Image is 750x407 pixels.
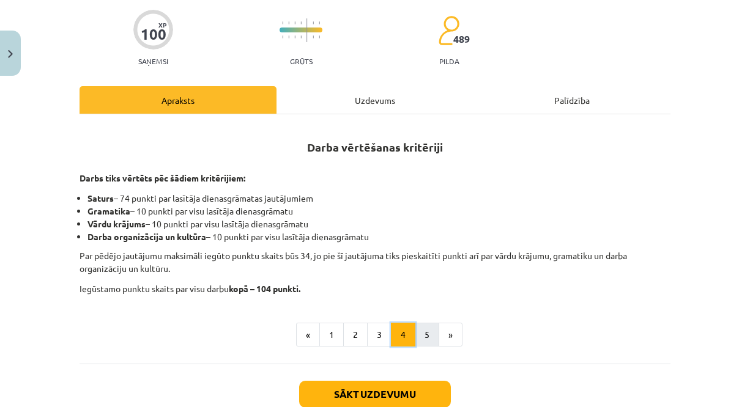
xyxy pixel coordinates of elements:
button: 2 [343,323,368,347]
img: icon-short-line-57e1e144782c952c97e751825c79c345078a6d821885a25fce030b3d8c18986b.svg [300,35,302,38]
div: Uzdevums [277,86,473,114]
span: XP [158,21,166,28]
button: 3 [367,323,392,347]
li: – 74 punkti par lasītāja dienasgrāmatas jautājumiem [87,192,670,205]
p: pilda [439,57,459,65]
strong: Darba vērtēšanas kritēriji [307,140,443,154]
nav: Page navigation example [80,323,670,347]
img: icon-short-line-57e1e144782c952c97e751825c79c345078a6d821885a25fce030b3d8c18986b.svg [300,21,302,24]
img: icon-short-line-57e1e144782c952c97e751825c79c345078a6d821885a25fce030b3d8c18986b.svg [282,35,283,38]
p: Iegūstamo punktu skaits par visu darbu [80,282,670,295]
img: icon-short-line-57e1e144782c952c97e751825c79c345078a6d821885a25fce030b3d8c18986b.svg [294,21,295,24]
img: icon-short-line-57e1e144782c952c97e751825c79c345078a6d821885a25fce030b3d8c18986b.svg [313,21,314,24]
strong: Vārdu krājums [87,218,146,229]
img: icon-long-line-d9ea69661e0d244f92f715978eff75569469978d946b2353a9bb055b3ed8787d.svg [306,18,308,42]
div: Apraksts [80,86,277,114]
li: – 10 punkti par visu lasītāja dienasgrāmatu [87,218,670,230]
div: 100 [141,26,166,43]
li: – 10 punkti par visu lasītāja dienasgrāmatu [87,230,670,243]
img: students-c634bb4e5e11cddfef0936a35e636f08e4e9abd3cc4e673bd6f9a4125e45ecb1.svg [438,15,459,46]
button: 1 [319,323,344,347]
img: icon-short-line-57e1e144782c952c97e751825c79c345078a6d821885a25fce030b3d8c18986b.svg [294,35,295,38]
img: icon-short-line-57e1e144782c952c97e751825c79c345078a6d821885a25fce030b3d8c18986b.svg [313,35,314,38]
strong: Darba organizācija un kultūra [87,231,206,242]
strong: Saturs [87,193,114,204]
strong: Darbs tiks vērtēts pēc šādiem kritērijiem: [80,172,245,183]
img: icon-short-line-57e1e144782c952c97e751825c79c345078a6d821885a25fce030b3d8c18986b.svg [319,21,320,24]
li: – 10 punkti par visu lasītāja dienasgrāmatu [87,205,670,218]
button: 4 [391,323,415,347]
span: 489 [453,34,470,45]
img: icon-short-line-57e1e144782c952c97e751825c79c345078a6d821885a25fce030b3d8c18986b.svg [288,21,289,24]
p: Par pēdējo jautājumu maksimāli iegūto punktu skaits būs 34, jo pie šī jautājuma tiks pieskaitīti ... [80,249,670,275]
img: icon-short-line-57e1e144782c952c97e751825c79c345078a6d821885a25fce030b3d8c18986b.svg [282,21,283,24]
button: « [296,323,320,347]
img: icon-close-lesson-0947bae3869378f0d4975bcd49f059093ad1ed9edebbc8119c70593378902aed.svg [8,50,13,58]
strong: Gramatika [87,205,130,216]
img: icon-short-line-57e1e144782c952c97e751825c79c345078a6d821885a25fce030b3d8c18986b.svg [319,35,320,38]
img: icon-short-line-57e1e144782c952c97e751825c79c345078a6d821885a25fce030b3d8c18986b.svg [288,35,289,38]
div: Palīdzība [473,86,670,114]
button: 5 [415,323,439,347]
strong: kopā – 104 punkti. [229,283,300,294]
p: Grūts [290,57,313,65]
button: » [439,323,462,347]
p: Saņemsi [133,57,173,65]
